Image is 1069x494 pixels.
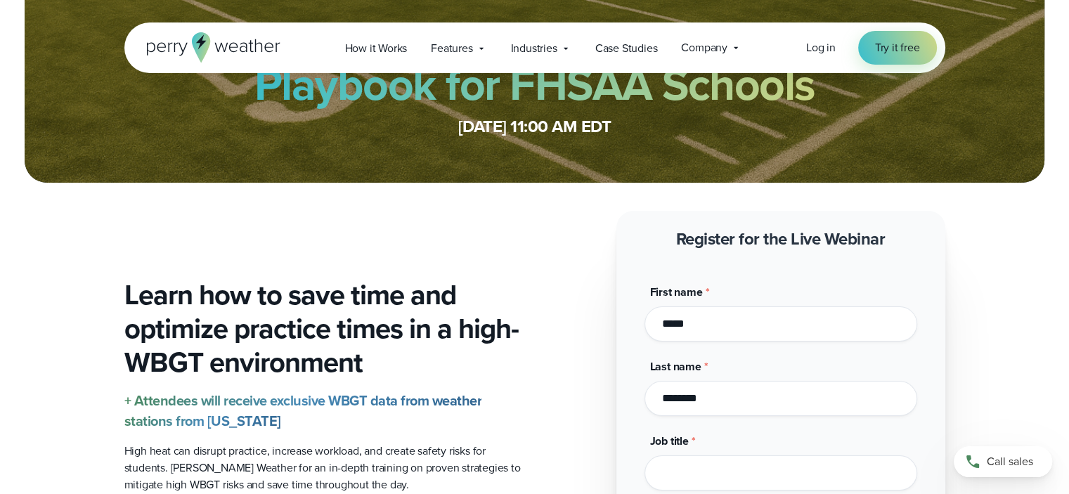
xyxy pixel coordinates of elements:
[345,40,408,57] span: How it Works
[254,6,815,117] strong: The Preseason WBGT Playbook for FHSAA Schools
[858,31,937,65] a: Try it free
[650,433,689,449] span: Job title
[650,284,703,300] span: First name
[333,34,420,63] a: How it Works
[458,114,611,139] strong: [DATE] 11:00 AM EDT
[676,226,886,252] strong: Register for the Live Webinar
[987,453,1033,470] span: Call sales
[806,39,836,56] a: Log in
[954,446,1052,477] a: Call sales
[124,443,524,493] p: High heat can disrupt practice, increase workload, and create safety risks for students. [PERSON_...
[875,39,920,56] span: Try it free
[583,34,670,63] a: Case Studies
[595,40,658,57] span: Case Studies
[681,39,727,56] span: Company
[511,40,557,57] span: Industries
[650,358,701,375] span: Last name
[124,390,482,431] strong: + Attendees will receive exclusive WBGT data from weather stations from [US_STATE]
[124,278,524,379] h3: Learn how to save time and optimize practice times in a high-WBGT environment
[431,40,472,57] span: Features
